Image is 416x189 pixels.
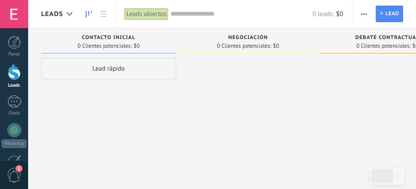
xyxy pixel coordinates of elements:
[2,111,27,116] div: Chats
[2,52,27,57] div: Panel
[356,43,410,49] span: 0 Clientes potenciales:
[45,35,172,42] div: Contacto inicial
[41,10,63,18] span: Leads
[376,6,403,22] a: Lead
[41,58,176,79] div: Lead rápido
[16,165,23,172] span: 3
[228,35,268,41] span: Negociación
[185,35,311,42] div: Negociación
[82,35,135,41] span: Contacto inicial
[124,8,168,20] div: Leads abiertos
[2,140,26,148] div: WhatsApp
[2,83,27,88] div: Leads
[336,10,343,18] span: $0
[313,10,334,18] span: 0 leads:
[385,6,399,22] span: Lead
[134,43,140,49] span: $0
[273,43,279,49] span: $0
[77,43,132,49] span: 0 Clientes potenciales:
[217,43,271,49] span: 0 Clientes potenciales:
